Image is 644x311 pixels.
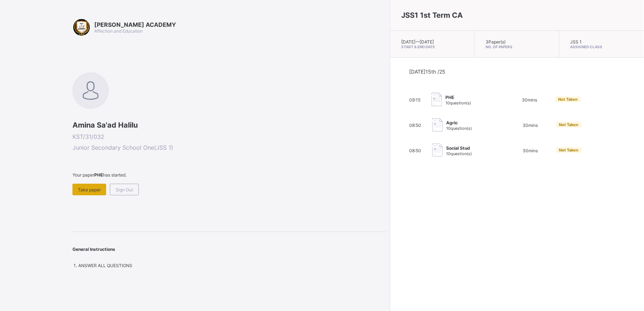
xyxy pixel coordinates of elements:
span: Sign Out [116,187,133,192]
span: [PERSON_NAME] ACADEMY [94,21,176,28]
img: take_paper.cd97e1aca70de81545fe8e300f84619e.svg [432,144,443,157]
b: PHE [94,172,103,178]
span: 08:50 [410,148,421,153]
span: No. of Papers [486,45,548,49]
span: 08:50 [410,123,421,128]
span: 09:15 [410,97,421,103]
span: Not Taken [559,122,579,127]
span: Not Taken [558,97,578,102]
span: Junior Secondary School One ( JSS 1 ) [72,144,386,151]
span: Affection and Education [94,28,143,34]
span: Take paper [78,187,101,192]
span: 10 question(s) [446,100,471,105]
span: Assigned Class [570,45,633,49]
span: 10 question(s) [446,151,472,156]
span: ANSWER ALL QUESTIONS [78,263,132,268]
span: 30 mins [523,148,538,153]
span: [DATE] — [DATE] [401,39,434,45]
span: 10 question(s) [446,126,472,131]
span: Not Taken [559,148,579,153]
span: JSS 1 [570,39,582,45]
img: take_paper.cd97e1aca70de81545fe8e300f84619e.svg [432,118,443,132]
span: Your paper has started. [72,172,386,178]
span: Agric [446,120,472,125]
span: KST/31/032 [72,133,386,140]
span: Amina Sa'ad Halilu [72,121,386,129]
span: 30 mins [523,123,538,128]
span: Start & End Date [401,45,464,49]
span: General Instructions [72,246,115,252]
span: [DATE] 15th /25 [410,69,446,75]
span: 30 mins [522,97,537,103]
img: take_paper.cd97e1aca70de81545fe8e300f84619e.svg [432,93,442,106]
span: 3 Paper(s) [486,39,506,45]
span: JSS1 1st Term CA [401,11,463,20]
span: PHE [446,95,471,100]
span: Social Stud [446,145,472,151]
